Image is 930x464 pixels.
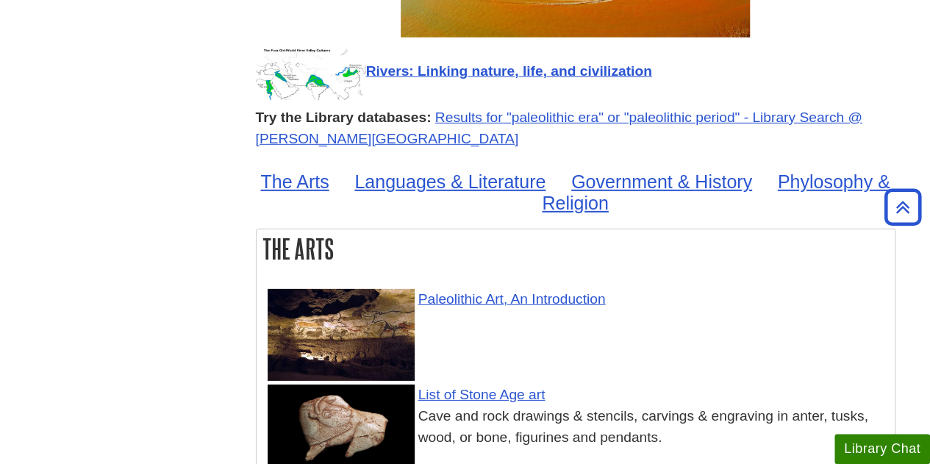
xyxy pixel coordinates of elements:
strong: Try the Library databases: [256,110,432,125]
a: Rivers: Linking nature, life, and civilization [256,63,652,79]
img: Hall of Bulls, Lascaux II [268,289,415,381]
a: Link opens in new window [418,291,606,307]
button: Library Chat [834,434,930,464]
a: Results for "paleolithic era" or "paleolithic period" - Library Search @ [PERSON_NAME][GEOGRAPHIC... [256,110,862,146]
a: Government & History [571,171,752,192]
a: Phylosophy & Religion [542,171,890,213]
a: Link opens in new window [418,387,546,402]
a: The Arts [260,171,329,192]
a: Languages & Literature [354,171,546,192]
h2: The Arts [257,229,895,268]
a: Back to Top [879,197,926,217]
div: Cave and rock drawings & stencils, carvings & engraving in anter, tusks, wood, or bone, figurines... [279,406,887,449]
